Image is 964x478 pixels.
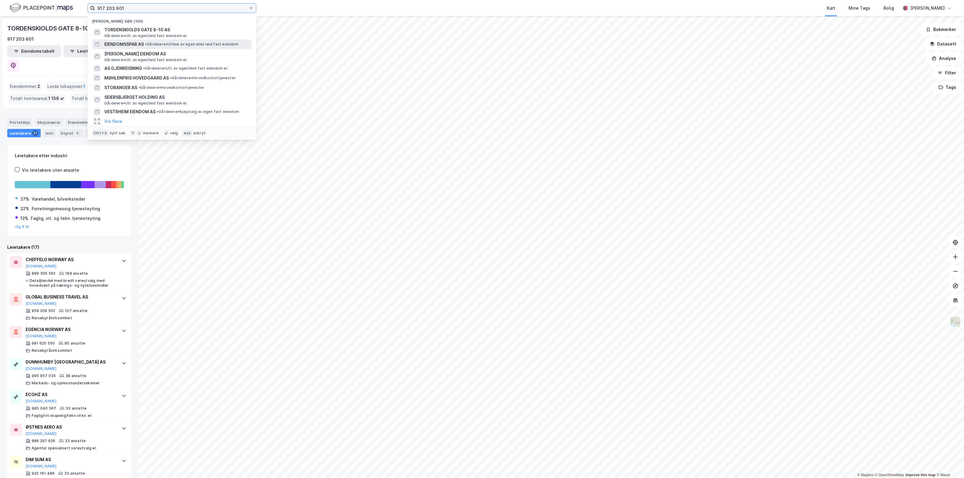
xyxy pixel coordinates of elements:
button: Filter [933,67,962,79]
div: CHEFFELO NORWAY AS [26,256,115,263]
div: Eiendommer [65,118,103,127]
span: 1 159 ㎡ [48,95,64,102]
div: Totalt byggareal : [69,94,130,103]
span: AS GJENREISNING [104,65,142,72]
div: Transaksjoner [85,129,127,137]
div: 981 620 550 [32,341,55,346]
span: 1 [83,83,85,90]
div: EGENCIA NORWAY AS [26,326,115,333]
button: Datasett [925,38,962,50]
button: Tags [934,81,962,93]
div: 33 ansatte [64,471,85,476]
div: Info [43,129,56,137]
div: Faglig, vit. og tekn. tjenesteyting [31,215,100,222]
div: TORDENSKIOLDS GATE 8-10 AS [7,23,100,33]
span: VESTRHEIM EIENDOM AS [104,108,156,115]
div: 4 [74,130,81,136]
div: Kart [827,5,835,12]
span: Gårdeiere • Utl. av egen/leid fast eiendom el. [143,66,228,71]
div: 17 [32,130,38,136]
div: 899 306 562 [32,271,55,276]
button: Eiendomstabell [7,45,61,57]
div: Reisebyråvirksomhet [32,348,72,353]
button: Vis flere [104,118,122,125]
div: velg [170,131,178,136]
div: Leietakere [7,129,41,137]
div: Portefølje [7,118,32,127]
div: Agentur spesialisert vareutvalg el. [32,446,97,451]
div: Eiendommer : [8,82,43,91]
div: 985 040 567 [32,406,56,411]
span: MØHLENPRIS HOVEDGAARD AS [104,74,169,82]
span: Gårdeiere • Hovedkontortjenester [170,76,236,80]
div: [PERSON_NAME] [910,5,945,12]
button: Analyse [927,52,962,64]
span: STORANGER AS [104,84,137,91]
button: [DOMAIN_NAME] [26,334,57,339]
div: 37% [20,195,29,203]
span: SEIERSBJERGET HOLDING AS [104,94,249,101]
div: 995 957 035 [32,373,56,378]
div: Faglig/vit.skapelig/tekn.virks. el. [32,413,92,418]
button: [DOMAIN_NAME] [26,366,57,371]
div: Leietakere etter industri [15,152,124,159]
div: Detaljhandel med bredt vareutvalg med hovedvekt på nærings- og nytelsesmidler [30,278,115,288]
div: 959 209 502 [32,308,55,313]
div: Leietakere (17) [7,244,131,251]
div: 107 ansatte [65,308,87,313]
span: • [143,66,145,70]
div: markere [143,131,159,136]
button: [DOMAIN_NAME] [26,301,57,306]
div: 932 161 486 [32,471,55,476]
span: [PERSON_NAME] EIENDOM AS [104,50,249,58]
a: OpenStreetMap [875,473,904,477]
div: 32% [20,205,29,212]
div: avbryt [193,131,206,136]
span: 2 [37,83,40,90]
div: Ctrl + k [92,130,109,136]
div: DIM SUM AS [26,456,115,463]
div: 85 ansatte [65,341,85,346]
div: Reisebyråvirksomhet [32,316,72,320]
span: • [145,42,147,46]
div: 986 297 626 [32,439,55,443]
div: 917 203 601 [7,36,34,43]
button: [DOMAIN_NAME] [26,399,57,404]
div: Markeds- og opinionsundersøkelser [32,381,100,386]
div: DUNNHUMBY [GEOGRAPHIC_DATA] AS [26,358,115,366]
span: EIENDOMSSPAR AS [104,41,144,48]
span: Gårdeiere • Utl. av egen/leid fast eiendom el. [104,33,188,38]
img: Z [950,316,961,328]
button: [DOMAIN_NAME] [26,464,57,469]
a: Improve this map [906,473,936,477]
div: [PERSON_NAME] søk (100) [87,14,256,25]
div: 189 ansatte [65,271,88,276]
span: • [138,85,140,90]
div: ECOHZ AS [26,391,115,398]
div: esc [183,130,192,136]
div: 33 ansatte [65,439,86,443]
button: [DOMAIN_NAME] [26,431,57,436]
a: Mapbox [857,473,874,477]
div: 13% [20,215,28,222]
div: GLOBAL BUSINESS TRAVEL AS [26,293,115,301]
div: Varehandel, bilverksteder [32,195,85,203]
span: Gårdeiere • Utl. av egen/leid fast eiendom el. [104,101,188,106]
div: Mine Tags [849,5,870,12]
button: Leietakertabell [63,45,117,57]
span: Gårdeiere • Hovedkontortjenester [138,85,204,90]
div: Totalt tomteareal : [8,94,67,103]
div: 38 ansatte [65,373,86,378]
iframe: Chat Widget [934,449,964,478]
div: Vis leietakere uten ansatte [22,167,79,174]
div: nytt søk [110,131,126,136]
span: Gårdeiere • Utl. av egen/leid fast eiendom el. [104,58,188,62]
div: Aksjonærer [35,118,63,127]
div: Leide lokasjoner : [45,82,88,91]
button: [DOMAIN_NAME] [26,264,57,269]
div: Styret [58,129,83,137]
span: Gårdeiere • Utleie av egen eller leid fast eiendom [145,42,239,47]
div: 33 ansatte [66,406,87,411]
div: Bolig [883,5,894,12]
